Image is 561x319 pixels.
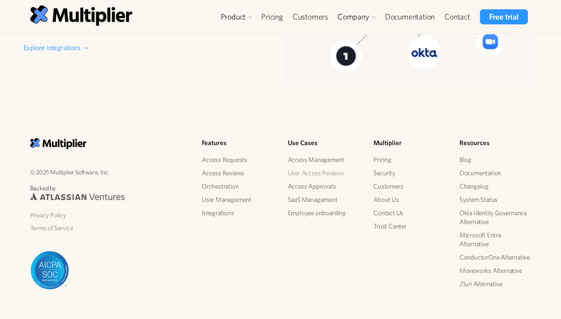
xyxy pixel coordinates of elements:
a: Customers [373,180,445,193]
a: Microsoft Entra Alternative [459,228,531,251]
a: Access Reviews [202,166,274,180]
a: Documentation [459,166,531,180]
a: Blog [459,153,531,166]
p: © 2025 Multiplier Software, Inc. [30,167,188,177]
div: Product [216,9,256,24]
a: Orchestration [202,180,274,193]
a: Integrations [202,206,274,220]
h5: Features [202,138,274,148]
a: ConductorOne Alternative [459,251,531,264]
h5: Use Cases [287,138,359,148]
a: Okta Identity Governance Alternative [459,206,531,228]
a: Access Management [287,153,359,166]
h5: Resources [459,138,531,148]
a: Explore integrations → [24,43,90,51]
div: Company [333,9,380,24]
a: Changelog [459,180,531,193]
a: Documentation [380,9,439,24]
a: System Status [459,193,531,206]
a: Zluri Alternative [459,277,531,291]
div: Company [337,12,369,22]
a: User Access Reviews [287,166,359,180]
a: Trust Center [373,220,445,233]
a: Pricing [373,153,445,166]
p: Backed by [30,184,188,193]
div: Product [220,12,246,22]
a: Contact Us [373,206,445,220]
a: Contact [439,9,475,24]
a: About Us [373,193,445,206]
a: Customers [288,9,333,24]
a: Employee onboarding [287,206,359,220]
a: Privacy Policy [30,209,188,222]
a: Security [373,166,445,180]
h5: Multiplier [373,138,445,148]
a: Free trial [480,9,527,24]
a: Terms of Service [30,221,188,235]
a: SaaS Management [287,193,359,206]
a: Moveworks Alternative [459,264,531,277]
a: Access Requests [202,153,274,166]
a: Access Approvals [287,180,359,193]
a: User Management [202,193,274,206]
a: Pricing [256,9,288,24]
